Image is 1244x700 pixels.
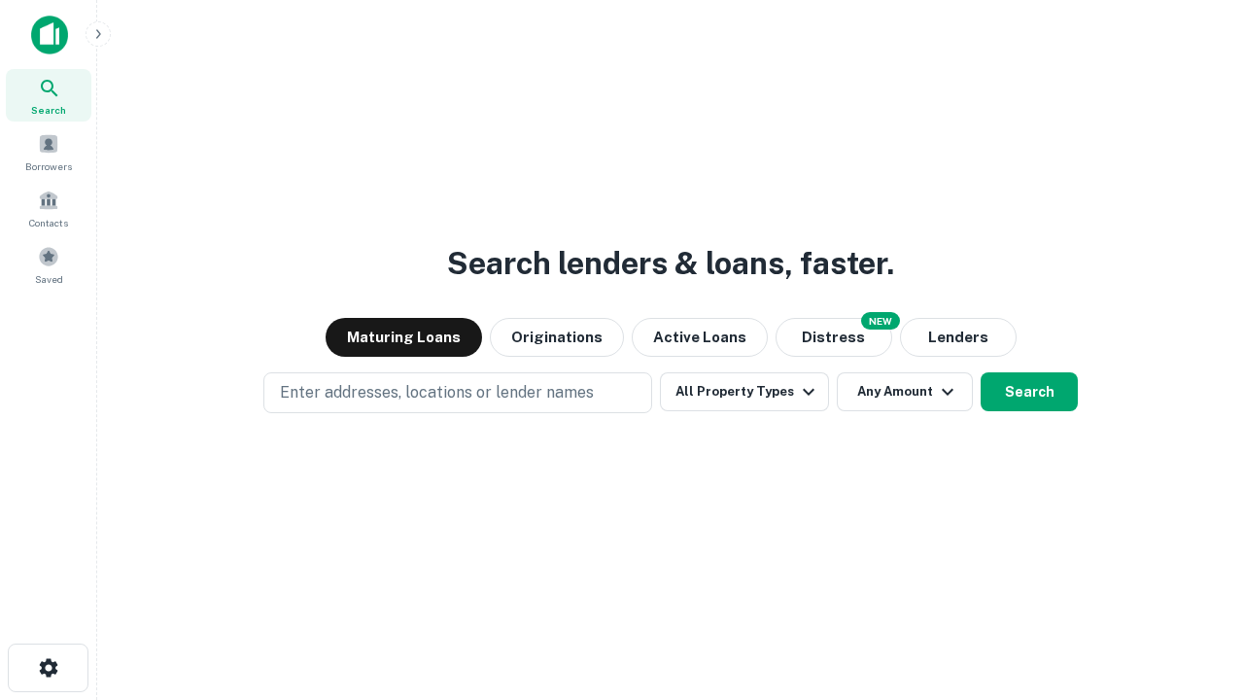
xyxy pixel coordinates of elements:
[490,318,624,357] button: Originations
[660,372,829,411] button: All Property Types
[861,312,900,330] div: NEW
[1147,544,1244,638] iframe: Chat Widget
[837,372,973,411] button: Any Amount
[25,158,72,174] span: Borrowers
[6,238,91,291] a: Saved
[6,125,91,178] a: Borrowers
[35,271,63,287] span: Saved
[981,372,1078,411] button: Search
[31,16,68,54] img: capitalize-icon.png
[31,102,66,118] span: Search
[280,381,594,404] p: Enter addresses, locations or lender names
[29,215,68,230] span: Contacts
[263,372,652,413] button: Enter addresses, locations or lender names
[447,240,894,287] h3: Search lenders & loans, faster.
[900,318,1017,357] button: Lenders
[776,318,892,357] button: Search distressed loans with lien and other non-mortgage details.
[6,182,91,234] a: Contacts
[6,69,91,122] a: Search
[632,318,768,357] button: Active Loans
[326,318,482,357] button: Maturing Loans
